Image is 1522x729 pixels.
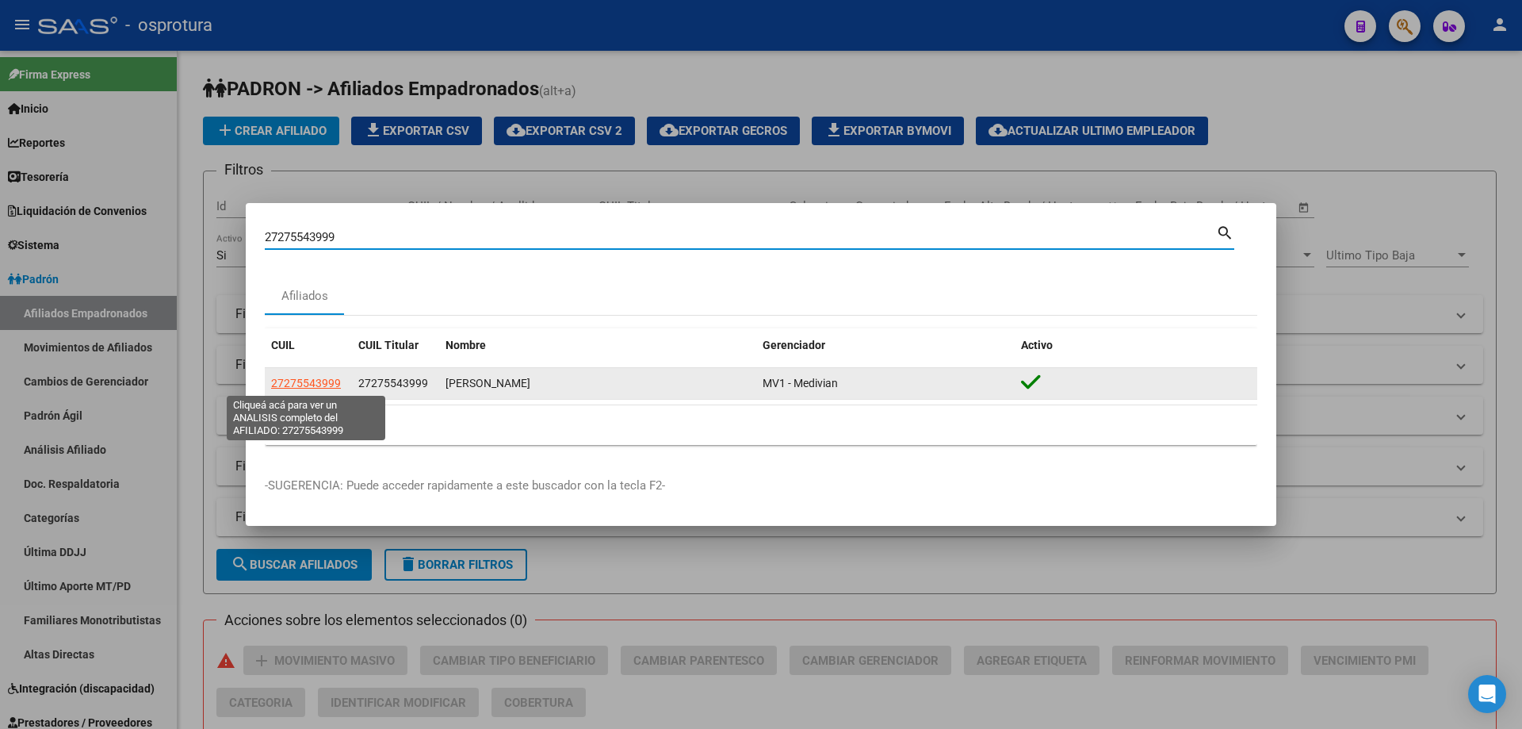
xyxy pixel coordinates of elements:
datatable-header-cell: Activo [1015,328,1257,363]
span: 27275543999 [271,377,341,389]
div: Afiliados [281,287,328,305]
span: Gerenciador [763,339,825,351]
datatable-header-cell: Gerenciador [756,328,1015,363]
p: -SUGERENCIA: Puede acceder rapidamente a este buscador con la tecla F2- [265,477,1257,495]
span: CUIL [271,339,295,351]
datatable-header-cell: CUIL Titular [352,328,439,363]
div: [PERSON_NAME] [446,374,750,393]
div: Open Intercom Messenger [1468,675,1506,713]
span: MV1 - Medivian [763,377,838,389]
span: CUIL Titular [358,339,419,351]
datatable-header-cell: Nombre [439,328,756,363]
span: Activo [1021,339,1053,351]
datatable-header-cell: CUIL [265,328,352,363]
mat-icon: search [1216,222,1234,241]
span: 27275543999 [358,377,428,389]
div: 1 total [265,405,1257,445]
span: Nombre [446,339,486,351]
